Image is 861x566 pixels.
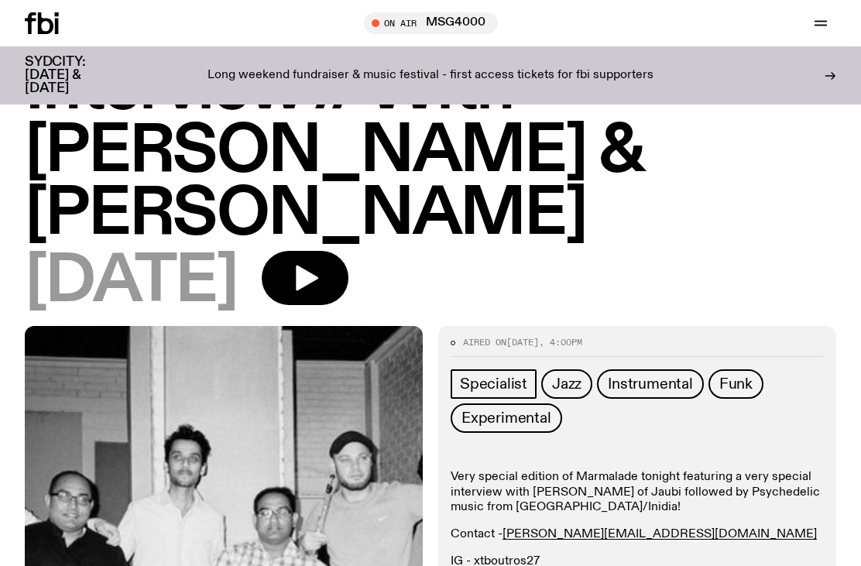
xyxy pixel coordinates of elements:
[597,369,704,399] a: Instrumental
[208,69,653,83] p: Long weekend fundraiser & music festival - first access tickets for fbi supporters
[552,376,581,393] span: Jazz
[608,376,693,393] span: Instrumental
[460,376,527,393] span: Specialist
[451,403,562,433] a: Experimental
[461,410,551,427] span: Experimental
[25,251,237,314] span: [DATE]
[451,369,537,399] a: Specialist
[708,369,763,399] a: Funk
[25,56,124,95] h3: SYDCITY: [DATE] & [DATE]
[364,12,498,34] button: On AirMSG4000
[541,369,592,399] a: Jazz
[719,376,753,393] span: Funk
[451,470,824,515] p: Very special edition of Marmalade tonight featuring a very special interview with [PERSON_NAME] o...
[506,336,539,348] span: [DATE]
[503,528,817,540] a: [PERSON_NAME][EMAIL_ADDRESS][DOMAIN_NAME]
[451,527,824,542] p: Contact -
[539,336,582,348] span: , 4:00pm
[463,336,506,348] span: Aired on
